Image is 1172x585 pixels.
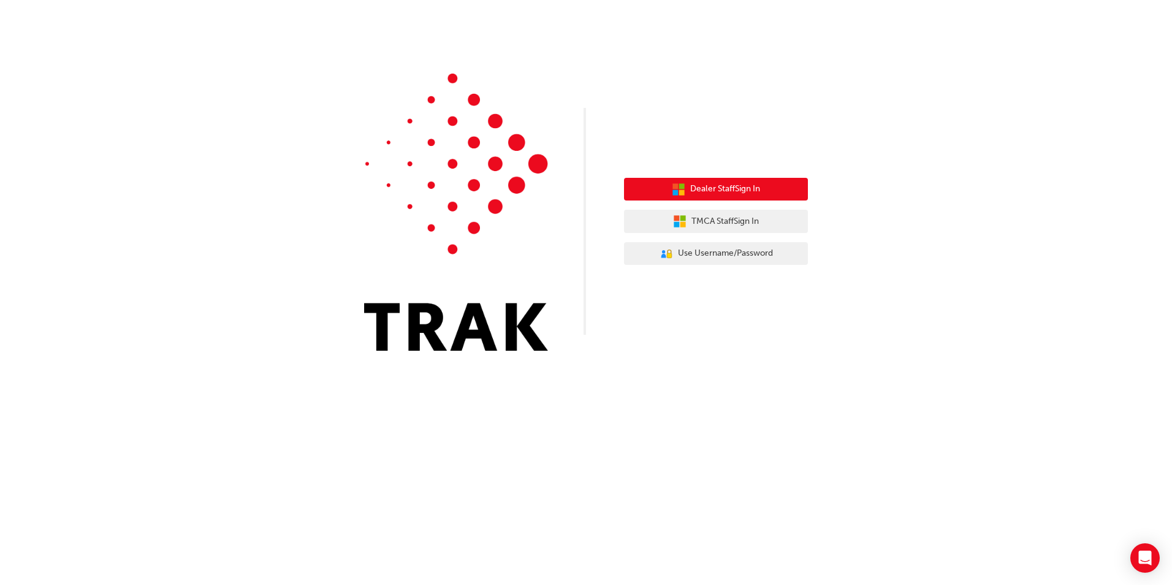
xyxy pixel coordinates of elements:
[624,178,808,201] button: Dealer StaffSign In
[364,74,548,351] img: Trak
[624,210,808,233] button: TMCA StaffSign In
[690,182,760,196] span: Dealer Staff Sign In
[624,242,808,266] button: Use Username/Password
[678,247,773,261] span: Use Username/Password
[1130,543,1160,573] div: Open Intercom Messenger
[691,215,759,229] span: TMCA Staff Sign In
